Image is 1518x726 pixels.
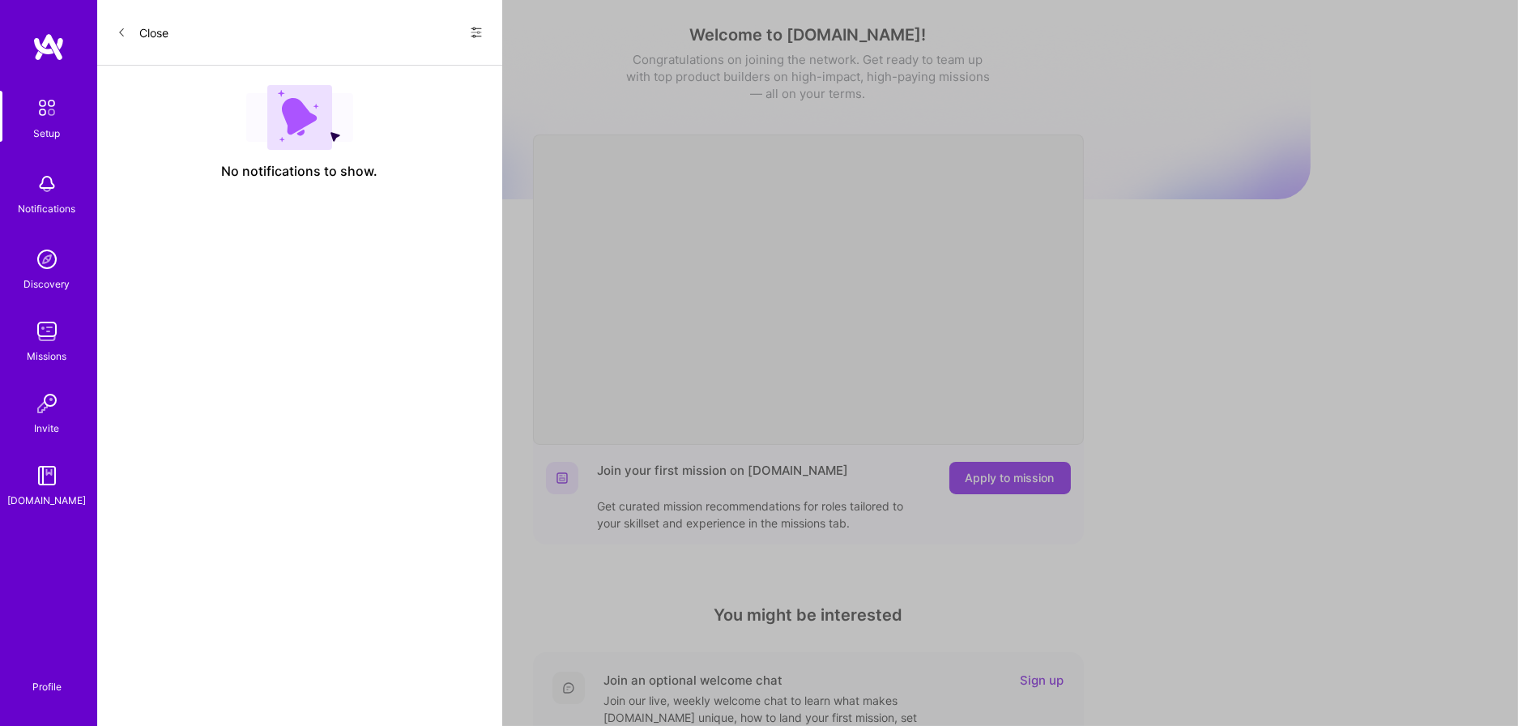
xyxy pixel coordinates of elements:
div: Profile [32,678,62,694]
img: bell [31,168,63,200]
button: Close [117,19,168,45]
div: Invite [35,420,60,437]
div: Missions [28,348,67,365]
span: No notifications to show. [222,163,378,180]
div: Notifications [19,200,76,217]
img: empty [246,85,353,150]
img: Invite [31,387,63,420]
div: [DOMAIN_NAME] [8,492,87,509]
img: teamwork [31,315,63,348]
img: discovery [31,243,63,275]
img: logo [32,32,65,62]
a: Profile [27,661,67,694]
img: guide book [31,459,63,492]
img: setup [30,91,64,125]
div: Discovery [24,275,70,293]
div: Setup [34,125,61,142]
